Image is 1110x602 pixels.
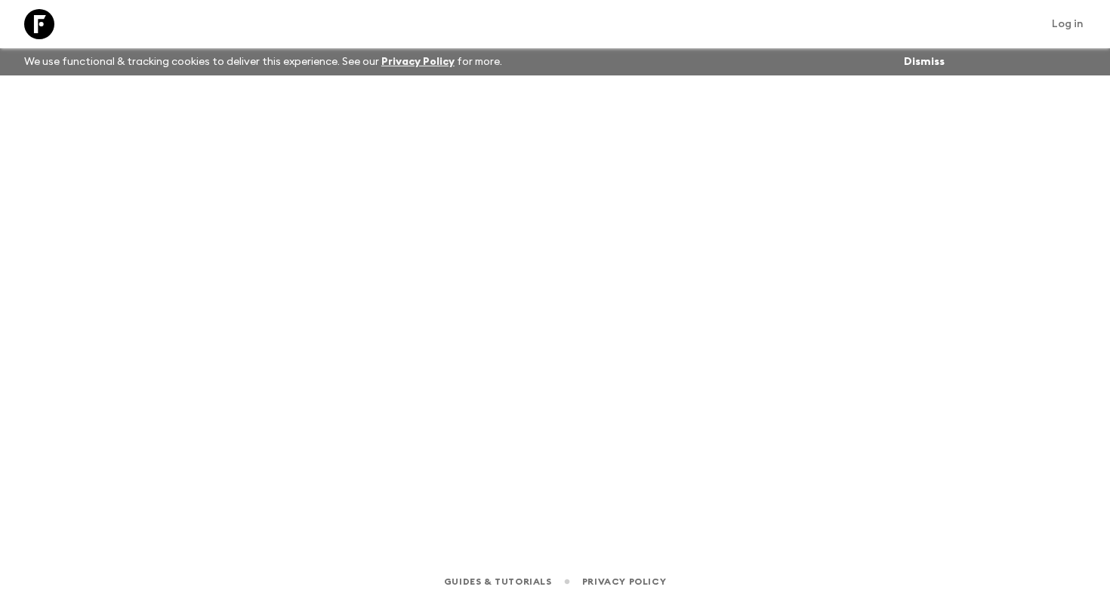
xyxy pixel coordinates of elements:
button: Dismiss [900,51,948,72]
a: Log in [1044,14,1092,35]
a: Privacy Policy [381,57,455,67]
a: Privacy Policy [582,573,666,590]
a: Guides & Tutorials [444,573,552,590]
p: We use functional & tracking cookies to deliver this experience. See our for more. [18,48,508,75]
